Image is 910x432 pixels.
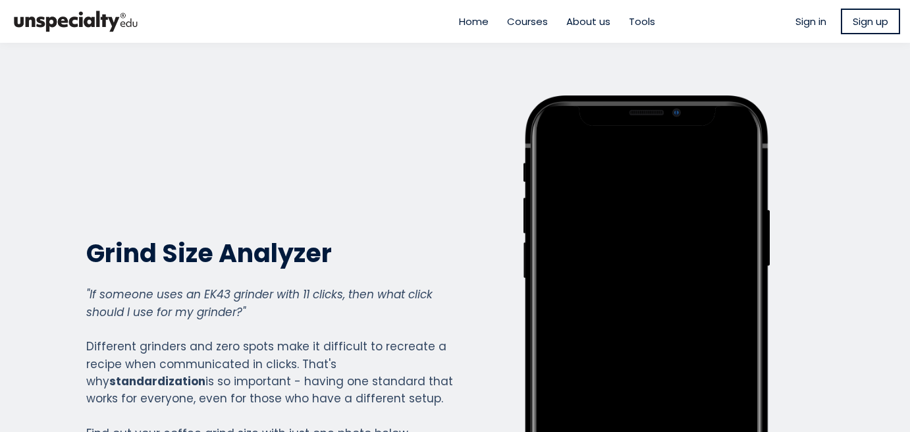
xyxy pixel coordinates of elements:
h2: Grind Size Analyzer [86,237,454,269]
a: Sign up [841,9,900,34]
a: About us [566,14,610,29]
img: bc390a18feecddb333977e298b3a00a1.png [10,5,142,38]
span: Sign up [853,14,888,29]
a: Courses [507,14,548,29]
strong: standardization [109,373,205,389]
a: Sign in [795,14,826,29]
em: "If someone uses an EK43 grinder with 11 clicks, then what click should I use for my grinder?" [86,286,433,319]
a: Tools [629,14,655,29]
a: Home [459,14,489,29]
